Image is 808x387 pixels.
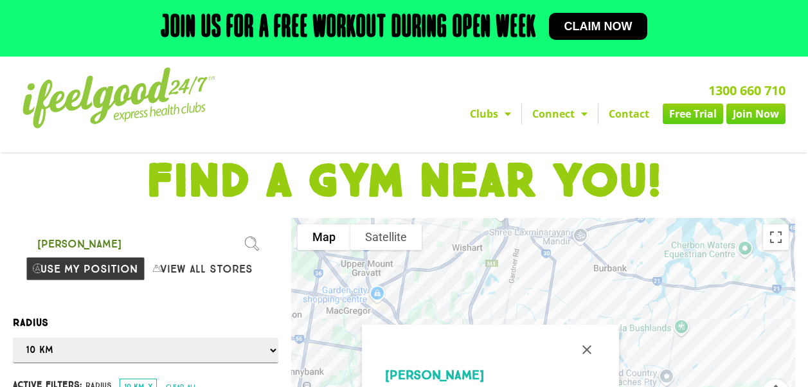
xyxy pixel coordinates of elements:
button: Show street map [298,224,350,250]
button: View all stores [145,256,265,281]
span: Claim now [564,21,633,32]
a: Free Trial [663,104,723,124]
a: Claim now [549,13,648,40]
button: Toggle fullscreen view [763,224,789,250]
a: 1300 660 710 [708,82,786,99]
span: [PERSON_NAME] [385,367,484,382]
label: Radius [13,314,278,331]
button: Close [571,334,602,365]
nav: Menu [294,104,786,124]
button: Show satellite imagery [350,224,422,250]
img: search.svg [245,237,259,251]
a: Contact [598,104,660,124]
h1: FIND A GYM NEAR YOU! [6,159,802,205]
a: [PERSON_NAME] [385,371,490,381]
a: Join Now [726,104,786,124]
a: Connect [522,104,598,124]
a: Clubs [460,104,521,124]
button: Use my position [26,256,145,281]
h2: Join us for a free workout during open week [161,13,536,44]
